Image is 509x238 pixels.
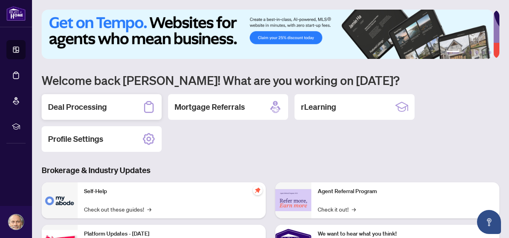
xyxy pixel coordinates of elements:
button: 3 [469,51,472,54]
img: Agent Referral Program [275,189,311,211]
a: Check it out!→ [318,205,356,214]
img: Profile Icon [8,214,24,230]
h2: Mortgage Referrals [174,101,245,113]
h2: Profile Settings [48,133,103,145]
span: pushpin [253,186,263,195]
h2: rLearning [301,101,336,113]
button: 4 [475,51,479,54]
button: 5 [482,51,485,54]
button: 6 [488,51,491,54]
img: Self-Help [42,182,78,218]
img: Slide 0 [42,10,493,59]
button: 2 [463,51,466,54]
h1: Welcome back [PERSON_NAME]! What are you working on [DATE]? [42,73,499,88]
button: Open asap [477,210,501,234]
h3: Brokerage & Industry Updates [42,165,499,176]
img: logo [6,6,26,21]
span: → [352,205,356,214]
a: Check out these guides!→ [84,205,151,214]
span: → [147,205,151,214]
p: Agent Referral Program [318,187,493,196]
h2: Deal Processing [48,101,107,113]
p: Self-Help [84,187,259,196]
button: 1 [447,51,459,54]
